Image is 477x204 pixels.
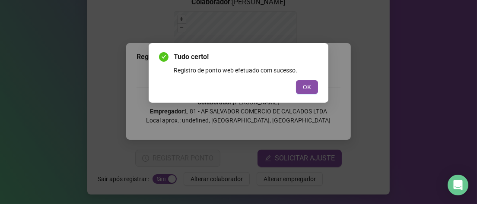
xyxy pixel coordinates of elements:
[174,66,318,75] div: Registro de ponto web efetuado com sucesso.
[303,82,311,92] span: OK
[296,80,318,94] button: OK
[159,52,169,62] span: check-circle
[174,52,318,62] span: Tudo certo!
[448,175,468,195] div: Open Intercom Messenger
